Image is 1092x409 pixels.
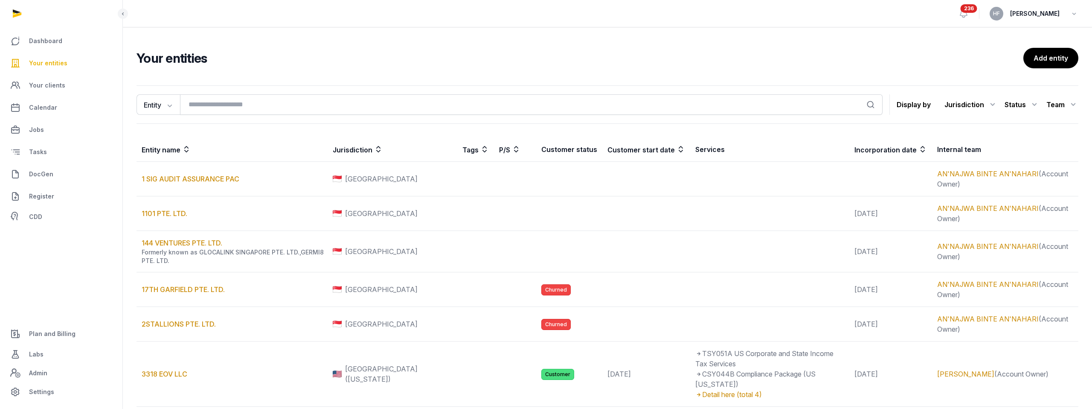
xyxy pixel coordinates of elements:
a: CDD [7,208,116,225]
a: 2STALLIONS PTE. LTD. [142,320,216,328]
a: Calendar [7,97,116,118]
a: AN'NAJWA BINTE AN'NAHARI [937,204,1039,213]
th: Services [690,137,850,162]
a: AN'NAJWA BINTE AN'NAHARI [937,169,1039,178]
div: (Account Owner) [937,169,1073,189]
a: 17TH GARFIELD PTE. LTD. [142,285,225,294]
a: Jobs [7,120,116,140]
div: (Account Owner) [937,314,1073,334]
span: TSY051A US Corporate and State Income Tax Services [695,349,834,368]
a: 3318 EOV LLC [142,370,187,378]
span: Your clients [29,80,65,91]
a: 1 SIG AUDIT ASSURANCE PAC [142,175,239,183]
div: (Account Owner) [937,279,1073,300]
th: Entity name [136,137,328,162]
a: 144 VENTURES PTE. LTD. [142,239,222,247]
button: HF [990,7,1003,20]
a: Your clients [7,75,116,96]
a: Dashboard [7,31,116,51]
span: [GEOGRAPHIC_DATA] [345,208,418,219]
th: Internal team [932,137,1078,162]
h2: Your entities [136,50,1023,66]
span: HF [993,11,1000,16]
p: Display by [897,98,931,111]
span: Register [29,191,54,202]
td: [DATE] [849,231,932,272]
div: Jurisdiction [944,98,998,111]
a: Settings [7,382,116,402]
div: Team [1046,98,1078,111]
span: Customer [541,369,574,380]
td: [DATE] [602,342,690,407]
a: [PERSON_NAME] [937,370,994,378]
span: [GEOGRAPHIC_DATA] ([US_STATE]) [345,364,452,384]
a: Your entities [7,53,116,73]
span: Dashboard [29,36,62,46]
a: Labs [7,344,116,365]
a: AN'NAJWA BINTE AN'NAHARI [937,280,1039,289]
span: Calendar [29,102,57,113]
span: 236 [961,4,977,13]
span: [PERSON_NAME] [1010,9,1060,19]
a: Tasks [7,142,116,162]
a: Register [7,186,116,207]
td: [DATE] [849,272,932,307]
div: (Account Owner) [937,203,1073,224]
span: Admin [29,368,47,378]
span: Settings [29,387,54,397]
button: Entity [136,94,180,115]
span: Your entities [29,58,67,68]
a: Admin [7,365,116,382]
td: [DATE] [849,342,932,407]
a: Add entity [1023,48,1078,68]
td: [DATE] [849,196,932,231]
div: (Account Owner) [937,241,1073,262]
a: Plan and Billing [7,324,116,344]
span: DocGen [29,169,53,179]
span: Tasks [29,147,47,157]
span: Plan and Billing [29,329,76,339]
div: Detail here (total 4) [695,389,845,400]
th: P/S [494,137,536,162]
div: (Account Owner) [937,369,1073,379]
span: [GEOGRAPHIC_DATA] [345,319,418,329]
th: Incorporation date [849,137,932,162]
a: 1101 PTE. LTD. [142,209,187,218]
th: Customer status [536,137,602,162]
a: AN'NAJWA BINTE AN'NAHARI [937,315,1039,323]
td: [DATE] [849,307,932,342]
th: Jurisdiction [328,137,457,162]
span: [GEOGRAPHIC_DATA] [345,284,418,295]
div: Formerly known as GLOCALINK SINGAPORE PTE. LTD.,GERMI8 PTE. LTD. [142,248,327,265]
span: CDD [29,212,42,222]
span: [GEOGRAPHIC_DATA] [345,246,418,257]
a: DocGen [7,164,116,184]
span: CSY044B Compliance Package (US [US_STATE]) [695,370,816,389]
span: Jobs [29,125,44,135]
div: Status [1005,98,1040,111]
th: Customer start date [602,137,690,162]
a: AN'NAJWA BINTE AN'NAHARI [937,242,1039,251]
span: [GEOGRAPHIC_DATA] [345,174,418,184]
span: Churned [541,319,571,330]
span: Labs [29,349,44,359]
span: Churned [541,284,571,295]
th: Tags [457,137,494,162]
